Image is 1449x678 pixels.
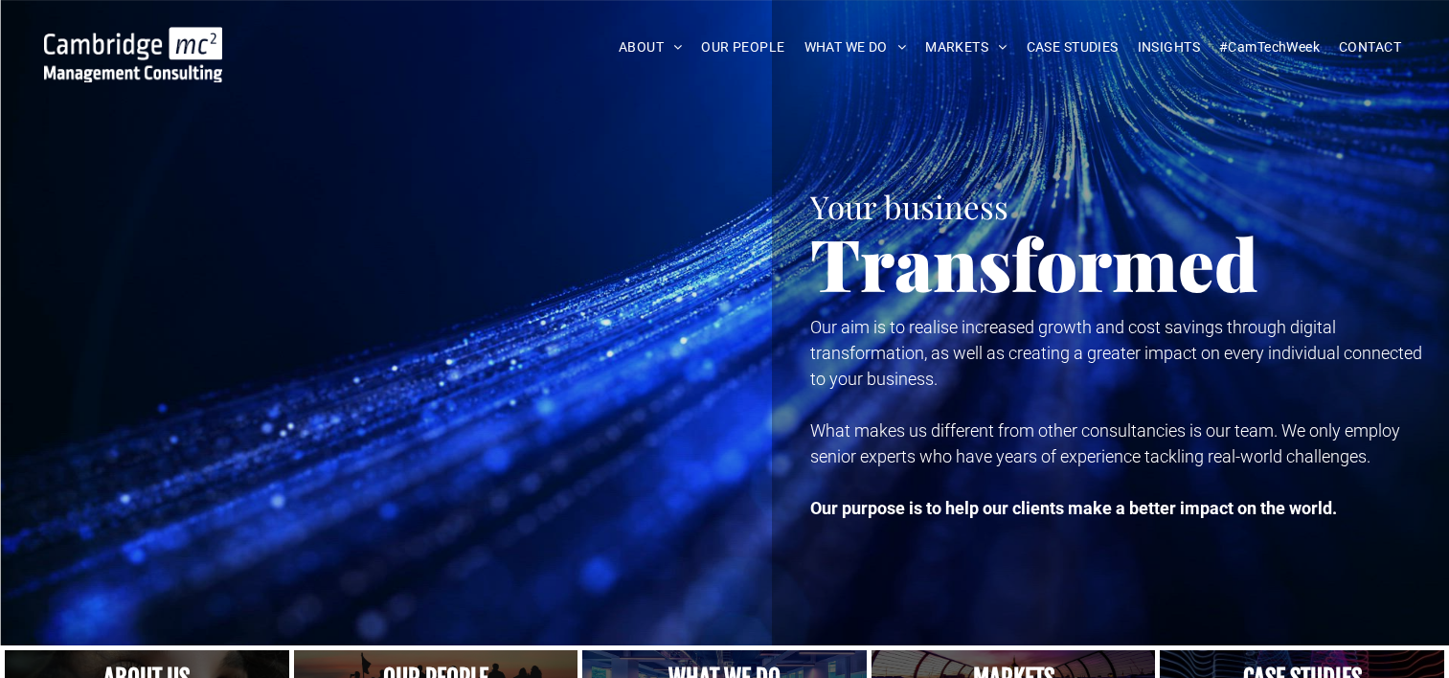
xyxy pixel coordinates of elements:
[1017,33,1128,62] a: CASE STUDIES
[810,317,1422,389] span: Our aim is to realise increased growth and cost savings through digital transformation, as well a...
[1329,33,1411,62] a: CONTACT
[44,30,222,50] a: Your Business Transformed | Cambridge Management Consulting
[810,420,1400,466] span: What makes us different from other consultancies is our team. We only employ senior experts who h...
[691,33,794,62] a: OUR PEOPLE
[810,185,1008,227] span: Your business
[810,498,1337,518] strong: Our purpose is to help our clients make a better impact on the world.
[795,33,917,62] a: WHAT WE DO
[1128,33,1210,62] a: INSIGHTS
[916,33,1016,62] a: MARKETS
[44,27,222,82] img: Cambridge MC Logo, digital transformation
[1210,33,1329,62] a: #CamTechWeek
[810,215,1258,310] span: Transformed
[609,33,692,62] a: ABOUT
